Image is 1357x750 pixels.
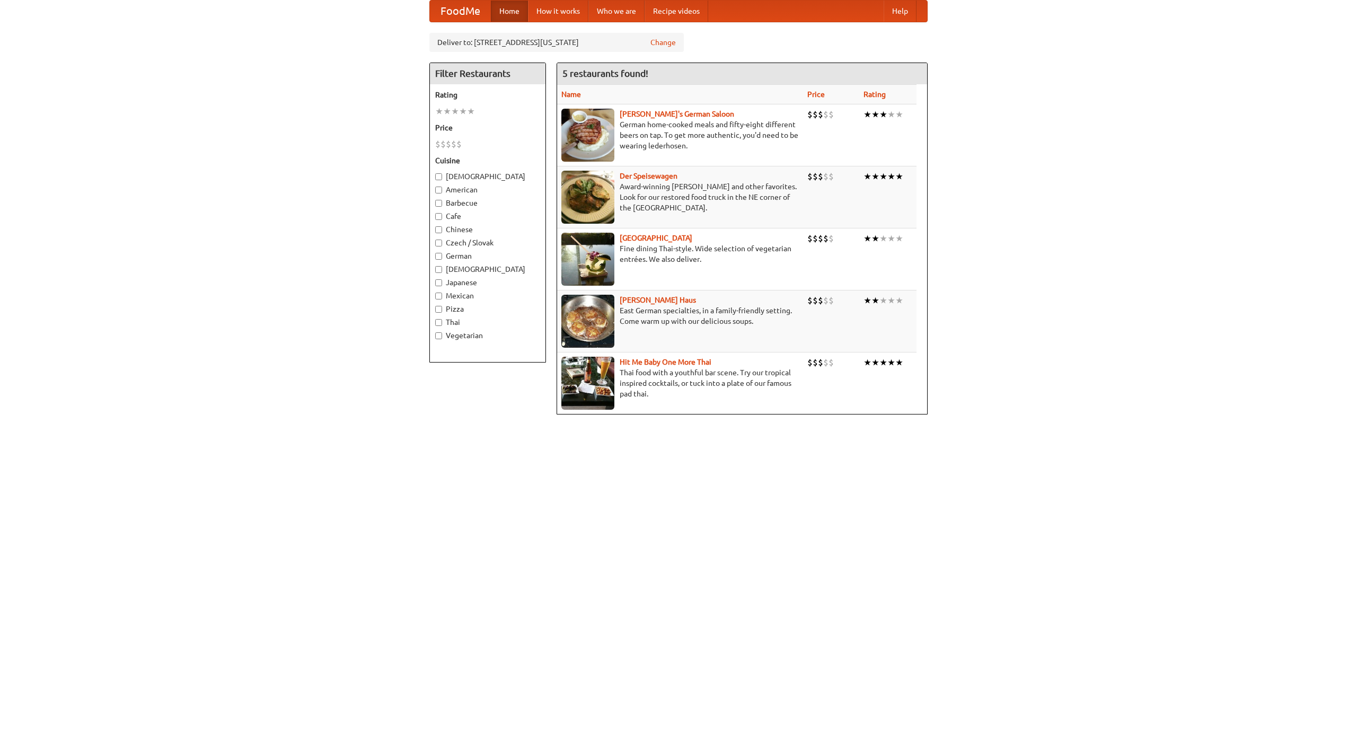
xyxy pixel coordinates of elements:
li: ★ [895,233,903,244]
li: ★ [459,105,467,117]
p: Thai food with a youthful bar scene. Try our tropical inspired cocktails, or tuck into a plate of... [561,367,799,399]
li: $ [807,233,813,244]
li: ★ [879,233,887,244]
li: $ [823,109,829,120]
a: Der Speisewagen [620,172,677,180]
li: $ [823,357,829,368]
li: ★ [863,171,871,182]
a: Home [491,1,528,22]
li: ★ [871,109,879,120]
li: ★ [451,105,459,117]
label: Mexican [435,290,540,301]
li: ★ [871,171,879,182]
img: satay.jpg [561,233,614,286]
img: babythai.jpg [561,357,614,410]
label: Barbecue [435,198,540,208]
input: Japanese [435,279,442,286]
a: [PERSON_NAME] Haus [620,296,696,304]
p: German home-cooked meals and fifty-eight different beers on tap. To get more authentic, you'd nee... [561,119,799,151]
li: $ [813,233,818,244]
li: $ [435,138,440,150]
img: kohlhaus.jpg [561,295,614,348]
li: $ [829,109,834,120]
li: ★ [887,233,895,244]
li: ★ [871,233,879,244]
li: $ [446,138,451,150]
li: ★ [863,357,871,368]
li: $ [818,109,823,120]
li: ★ [443,105,451,117]
label: Cafe [435,211,540,222]
li: ★ [467,105,475,117]
li: $ [807,109,813,120]
li: ★ [887,171,895,182]
label: Pizza [435,304,540,314]
input: [DEMOGRAPHIC_DATA] [435,266,442,273]
li: ★ [879,109,887,120]
li: $ [818,357,823,368]
li: ★ [895,109,903,120]
li: $ [829,295,834,306]
input: Cafe [435,213,442,220]
li: $ [823,233,829,244]
input: Barbecue [435,200,442,207]
li: $ [456,138,462,150]
h5: Cuisine [435,155,540,166]
li: ★ [895,295,903,306]
a: [GEOGRAPHIC_DATA] [620,234,692,242]
div: Deliver to: [STREET_ADDRESS][US_STATE] [429,33,684,52]
li: $ [829,357,834,368]
a: Recipe videos [645,1,708,22]
li: ★ [887,295,895,306]
p: East German specialties, in a family-friendly setting. Come warm up with our delicious soups. [561,305,799,327]
a: Name [561,90,581,99]
label: Chinese [435,224,540,235]
li: $ [440,138,446,150]
li: ★ [863,109,871,120]
a: Price [807,90,825,99]
li: $ [807,171,813,182]
li: $ [813,295,818,306]
li: ★ [871,295,879,306]
li: $ [813,357,818,368]
label: [DEMOGRAPHIC_DATA] [435,171,540,182]
h5: Rating [435,90,540,100]
li: $ [813,171,818,182]
label: [DEMOGRAPHIC_DATA] [435,264,540,275]
li: $ [807,357,813,368]
label: Vegetarian [435,330,540,341]
input: Chinese [435,226,442,233]
li: $ [829,233,834,244]
p: Award-winning [PERSON_NAME] and other favorites. Look for our restored food truck in the NE corne... [561,181,799,213]
label: American [435,184,540,195]
input: American [435,187,442,193]
li: ★ [435,105,443,117]
a: Change [650,37,676,48]
li: ★ [879,171,887,182]
b: Hit Me Baby One More Thai [620,358,711,366]
input: Czech / Slovak [435,240,442,246]
a: Who we are [588,1,645,22]
label: German [435,251,540,261]
input: Thai [435,319,442,326]
li: $ [818,171,823,182]
li: ★ [895,171,903,182]
input: Mexican [435,293,442,299]
li: ★ [887,109,895,120]
img: speisewagen.jpg [561,171,614,224]
label: Japanese [435,277,540,288]
label: Czech / Slovak [435,237,540,248]
li: ★ [863,295,871,306]
h5: Price [435,122,540,133]
li: ★ [887,357,895,368]
li: $ [818,233,823,244]
input: Pizza [435,306,442,313]
label: Thai [435,317,540,328]
li: $ [451,138,456,150]
a: FoodMe [430,1,491,22]
a: [PERSON_NAME]'s German Saloon [620,110,734,118]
